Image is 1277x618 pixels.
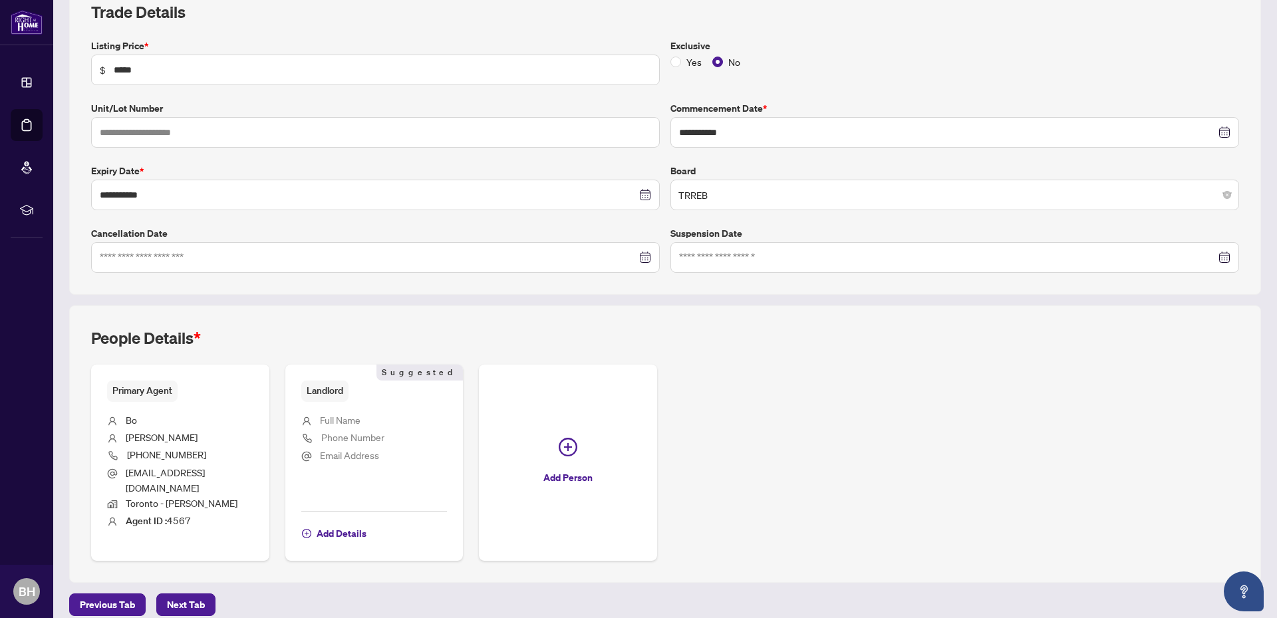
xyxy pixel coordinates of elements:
[126,515,167,527] b: Agent ID :
[317,523,366,544] span: Add Details
[91,164,660,178] label: Expiry Date
[126,466,205,494] span: [EMAIL_ADDRESS][DOMAIN_NAME]
[302,529,311,538] span: plus-circle
[91,1,1239,23] h2: Trade Details
[11,10,43,35] img: logo
[301,522,367,545] button: Add Details
[479,365,657,561] button: Add Person
[91,101,660,116] label: Unit/Lot Number
[559,438,577,456] span: plus-circle
[321,431,384,443] span: Phone Number
[320,414,360,426] span: Full Name
[127,448,206,460] span: [PHONE_NUMBER]
[543,467,593,488] span: Add Person
[320,449,379,461] span: Email Address
[376,365,463,381] span: Suggested
[670,226,1239,241] label: Suspension Date
[1223,191,1231,199] span: close-circle
[91,327,201,349] h2: People Details
[126,431,198,443] span: [PERSON_NAME]
[126,414,137,426] span: Bo
[678,182,1231,208] span: TRREB
[91,39,660,53] label: Listing Price
[19,582,35,601] span: BH
[167,594,205,615] span: Next Tab
[100,63,106,77] span: $
[126,514,191,526] span: 4567
[80,594,135,615] span: Previous Tab
[126,497,237,509] span: Toronto - [PERSON_NAME]
[681,55,707,69] span: Yes
[670,39,1239,53] label: Exclusive
[156,593,215,616] button: Next Tab
[91,226,660,241] label: Cancellation Date
[1224,571,1264,611] button: Open asap
[723,55,746,69] span: No
[107,381,178,401] span: Primary Agent
[670,164,1239,178] label: Board
[301,381,349,401] span: Landlord
[69,593,146,616] button: Previous Tab
[670,101,1239,116] label: Commencement Date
